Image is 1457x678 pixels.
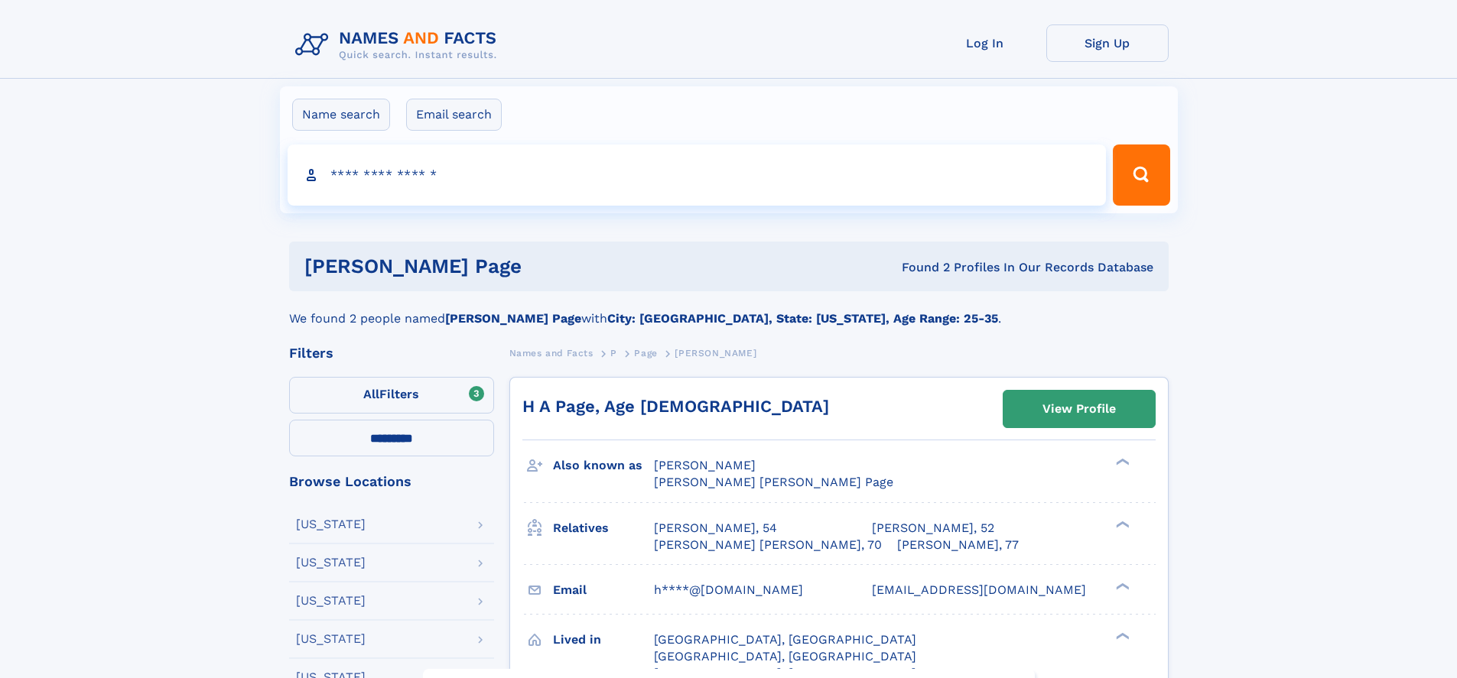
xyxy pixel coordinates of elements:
div: Filters [289,346,494,360]
button: Search Button [1113,144,1169,206]
label: Filters [289,377,494,414]
a: P [610,343,617,362]
h3: Lived in [553,627,654,653]
a: [PERSON_NAME], 52 [872,520,994,537]
div: [US_STATE] [296,633,366,645]
a: H A Page, Age [DEMOGRAPHIC_DATA] [522,397,829,416]
a: Page [634,343,657,362]
input: search input [288,144,1107,206]
span: Page [634,348,657,358]
a: Names and Facts [509,343,594,362]
div: ❯ [1112,581,1130,591]
b: City: [GEOGRAPHIC_DATA], State: [US_STATE], Age Range: 25-35 [607,311,998,326]
h3: Email [553,577,654,603]
div: [US_STATE] [296,518,366,530]
span: [GEOGRAPHIC_DATA], [GEOGRAPHIC_DATA] [654,632,916,647]
span: [GEOGRAPHIC_DATA], [GEOGRAPHIC_DATA] [654,649,916,663]
a: Log In [924,24,1046,62]
div: Browse Locations [289,475,494,488]
span: [PERSON_NAME] [654,458,756,472]
label: Name search [292,99,390,131]
h1: [PERSON_NAME] Page [304,257,712,276]
span: [PERSON_NAME] [PERSON_NAME] Page [654,475,893,489]
h3: Relatives [553,515,654,541]
a: View Profile [1003,391,1155,427]
span: [PERSON_NAME] [675,348,756,358]
a: [PERSON_NAME] [PERSON_NAME], 70 [654,537,882,553]
img: Logo Names and Facts [289,24,509,66]
label: Email search [406,99,502,131]
a: [PERSON_NAME], 77 [897,537,1019,553]
div: ❯ [1112,457,1130,467]
div: [US_STATE] [296,556,366,569]
span: [EMAIL_ADDRESS][DOMAIN_NAME] [872,582,1086,597]
div: ❯ [1112,631,1130,641]
h3: Also known as [553,453,654,478]
span: P [610,348,617,358]
div: We found 2 people named with . [289,291,1169,328]
div: ❯ [1112,519,1130,529]
div: View Profile [1042,391,1116,427]
div: Found 2 Profiles In Our Records Database [711,259,1153,276]
a: Sign Up [1046,24,1169,62]
span: All [363,387,379,401]
div: [US_STATE] [296,595,366,607]
a: [PERSON_NAME], 54 [654,520,777,537]
b: [PERSON_NAME] Page [445,311,581,326]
